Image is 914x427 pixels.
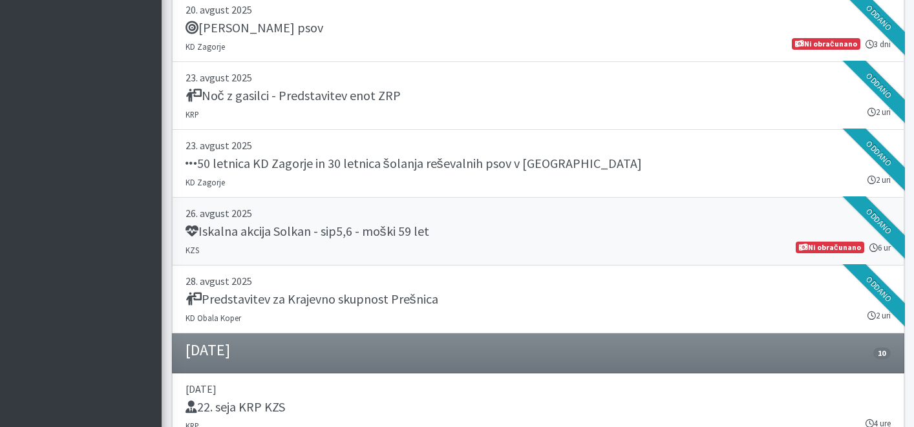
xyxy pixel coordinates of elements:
h5: Noč z gasilci - Predstavitev enot ZRP [186,88,401,103]
h5: Iskalna akcija Solkan - sip5,6 - moški 59 let [186,224,429,239]
small: KD Obala Koper [186,313,241,323]
small: KD Zagorje [186,177,225,187]
p: [DATE] [186,381,891,397]
span: Ni obračunano [792,38,860,50]
p: 26. avgust 2025 [186,205,891,221]
p: 20. avgust 2025 [186,2,891,17]
p: 23. avgust 2025 [186,138,891,153]
a: 23. avgust 2025 Noč z gasilci - Predstavitev enot ZRP KRP 2 uri Oddano [172,62,904,130]
span: Ni obračunano [796,242,864,253]
h5: Predstavitev za Krajevno skupnost Prešnica [186,291,438,307]
a: 28. avgust 2025 Predstavitev za Krajevno skupnost Prešnica KD Obala Koper 2 uri Oddano [172,266,904,333]
h4: [DATE] [186,341,230,360]
p: 28. avgust 2025 [186,273,891,289]
h5: [PERSON_NAME] psov [186,20,323,36]
small: KD Zagorje [186,41,225,52]
h5: 22. seja KRP KZS [186,399,285,415]
p: 23. avgust 2025 [186,70,891,85]
span: 10 [873,348,890,359]
small: KRP [186,109,199,120]
h5: 50 letnica KD Zagorje in 30 letnica šolanja reševalnih psov v [GEOGRAPHIC_DATA] [186,156,642,171]
a: 23. avgust 2025 50 letnica KD Zagorje in 30 letnica šolanja reševalnih psov v [GEOGRAPHIC_DATA] K... [172,130,904,198]
a: 26. avgust 2025 Iskalna akcija Solkan - sip5,6 - moški 59 let KZS 6 ur Ni obračunano Oddano [172,198,904,266]
small: KZS [186,245,199,255]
